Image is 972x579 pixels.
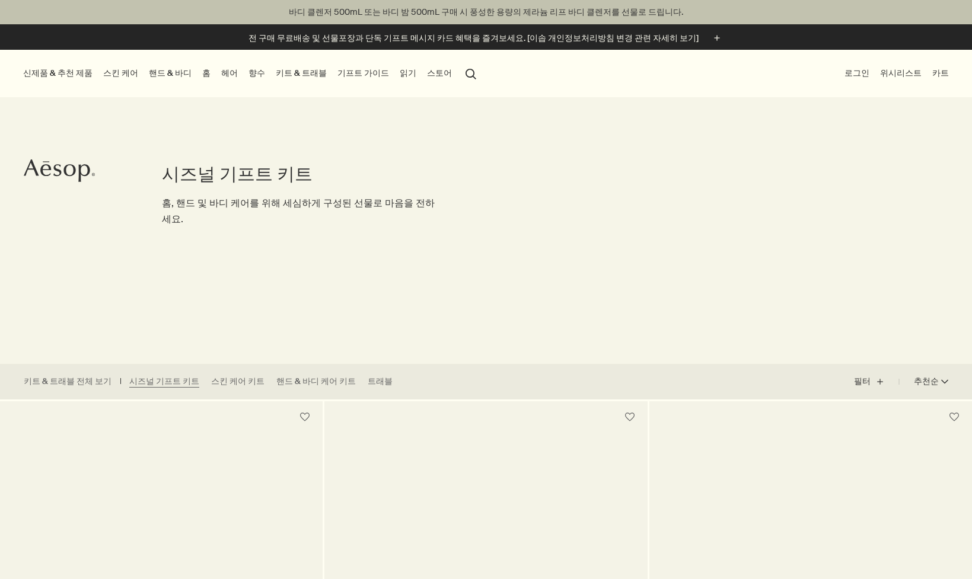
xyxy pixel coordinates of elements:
svg: Aesop [24,159,95,183]
button: 로그인 [842,65,872,81]
a: 읽기 [397,65,419,81]
a: 향수 [246,65,267,81]
button: 전 구매 무료배송 및 선물포장과 단독 기프트 메시지 카드 혜택을 즐겨보세요. [이솝 개인정보처리방침 변경 관련 자세히 보기] [248,31,724,45]
button: 스토어 [425,65,454,81]
button: 카트 [930,65,951,81]
button: 필터 [854,367,899,396]
a: Aesop [21,156,98,188]
button: 위시리스트에 담기 [619,407,640,428]
a: 키트 & 트래블 [273,65,329,81]
a: 키트 & 트래블 전체 보기 [24,376,111,388]
p: 전 구매 무료배송 및 선물포장과 단독 기프트 메시지 카드 혜택을 즐겨보세요. [이솝 개인정보처리방침 변경 관련 자세히 보기] [248,32,699,44]
a: 핸드 & 바디 [146,65,194,81]
button: 위시리스트에 담기 [944,407,965,428]
nav: primary [21,50,482,97]
button: 신제품 & 추천 제품 [21,65,95,81]
button: 추천순 [899,367,948,396]
a: 핸드 & 바디 케어 키트 [276,376,356,388]
p: 홈, 핸드 및 바디 케어를 위해 세심하게 구성된 선물로 마음을 전하세요. [162,195,438,227]
p: 바디 클렌저 500mL 또는 바디 밤 500mL 구매 시 풍성한 용량의 제라늄 리프 바디 클렌저를 선물로 드립니다. [12,6,960,18]
a: 홈 [200,65,213,81]
button: 위시리스트에 담기 [294,407,315,428]
a: 헤어 [219,65,240,81]
a: 트래블 [368,376,393,388]
h1: 시즈널 기프트 키트 [162,162,438,186]
a: 스킨 케어 [101,65,141,81]
a: 기프트 가이드 [335,65,391,81]
a: 스킨 케어 키트 [211,376,264,388]
a: 시즈널 기프트 키트 [129,376,199,388]
nav: supplementary [842,50,951,97]
button: 검색창 열기 [460,62,482,84]
a: 위시리스트 [878,65,924,81]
